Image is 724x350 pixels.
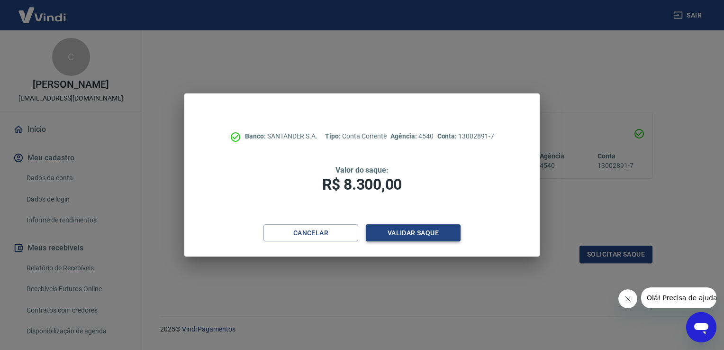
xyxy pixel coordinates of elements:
[390,132,418,140] span: Agência:
[325,131,387,141] p: Conta Corrente
[263,224,358,242] button: Cancelar
[325,132,342,140] span: Tipo:
[335,166,389,175] span: Valor do saque:
[322,175,402,193] span: R$ 8.300,00
[6,7,80,14] span: Olá! Precisa de ajuda?
[437,132,459,140] span: Conta:
[366,224,461,242] button: Validar saque
[641,287,716,308] iframe: Mensagem da empresa
[618,289,637,308] iframe: Fechar mensagem
[390,131,433,141] p: 4540
[437,131,494,141] p: 13002891-7
[245,131,317,141] p: SANTANDER S.A.
[686,312,716,342] iframe: Botão para abrir a janela de mensagens
[245,132,267,140] span: Banco:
